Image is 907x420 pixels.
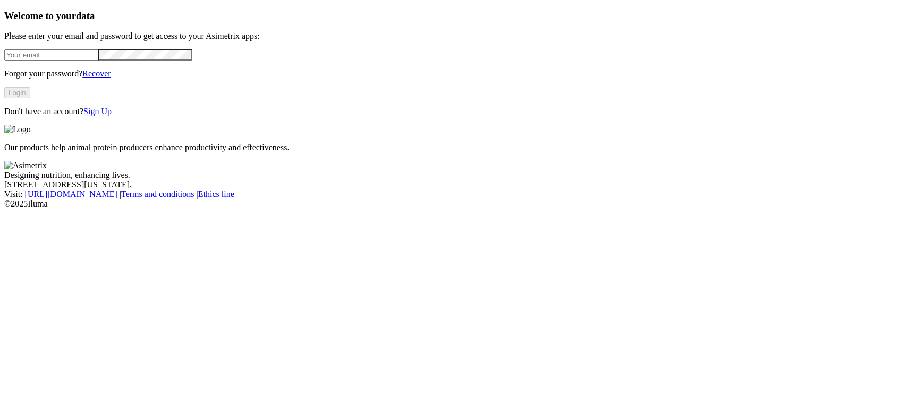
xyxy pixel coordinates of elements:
img: Logo [4,125,31,134]
div: [STREET_ADDRESS][US_STATE]. [4,180,903,190]
div: © 2025 Iluma [4,199,903,209]
h3: Welcome to your [4,10,903,22]
a: [URL][DOMAIN_NAME] [25,190,117,199]
a: Ethics line [198,190,234,199]
a: Sign Up [83,107,112,116]
a: Terms and conditions [121,190,194,199]
div: Designing nutrition, enhancing lives. [4,170,903,180]
p: Forgot your password? [4,69,903,79]
a: Recover [82,69,111,78]
p: Please enter your email and password to get access to your Asimetrix apps: [4,31,903,41]
p: Don't have an account? [4,107,903,116]
span: data [76,10,95,21]
button: Login [4,87,30,98]
p: Our products help animal protein producers enhance productivity and effectiveness. [4,143,903,152]
div: Visit : | | [4,190,903,199]
input: Your email [4,49,98,61]
img: Asimetrix [4,161,47,170]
